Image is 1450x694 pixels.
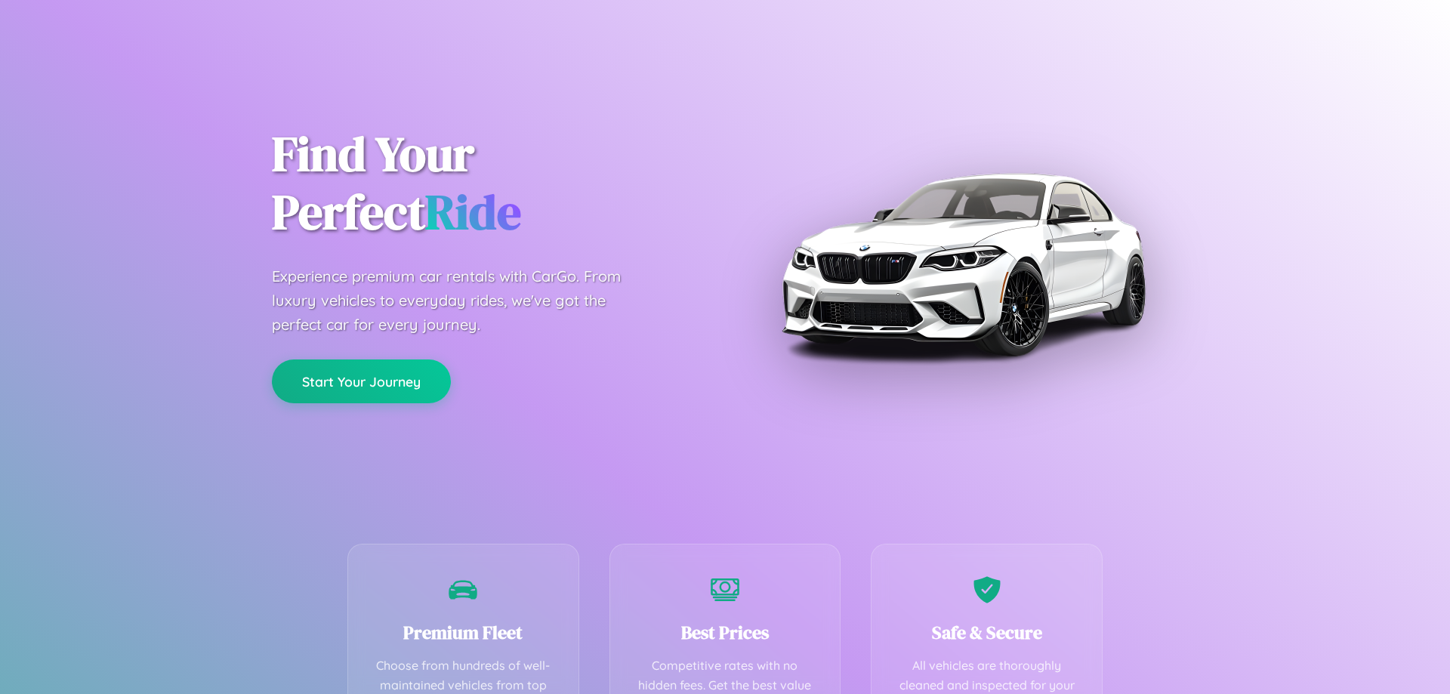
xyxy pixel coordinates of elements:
[425,179,521,245] span: Ride
[894,620,1079,645] h3: Safe & Secure
[774,76,1152,453] img: Premium BMW car rental vehicle
[633,620,818,645] h3: Best Prices
[371,620,556,645] h3: Premium Fleet
[272,264,649,337] p: Experience premium car rentals with CarGo. From luxury vehicles to everyday rides, we've got the ...
[272,125,702,242] h1: Find Your Perfect
[272,359,451,403] button: Start Your Journey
